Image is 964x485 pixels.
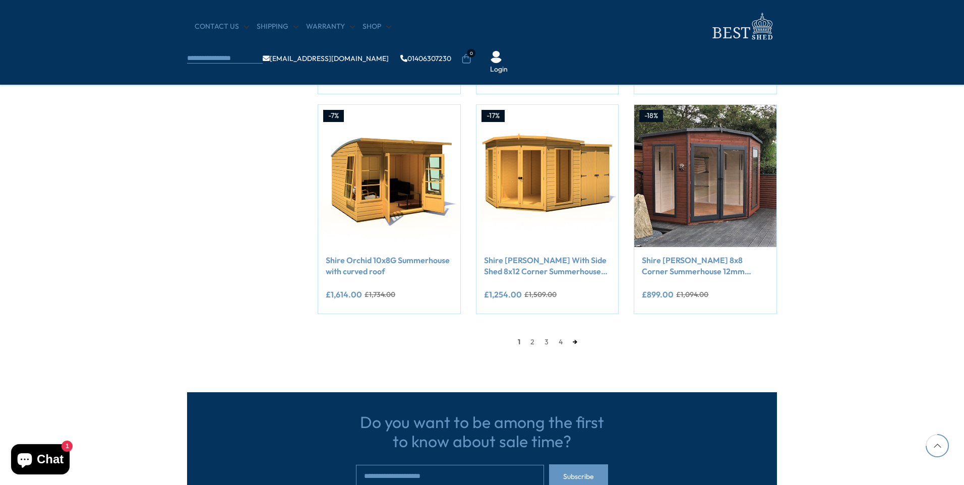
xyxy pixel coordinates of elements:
[524,291,557,298] del: £1,509.00
[400,55,451,62] a: 01406307230
[306,22,355,32] a: Warranty
[476,105,619,247] img: Shire Barclay With Side Shed 8x12 Corner Summerhouse 12mm Interlock Cladding - Best Shed
[563,473,594,480] span: Subscribe
[490,65,508,75] a: Login
[323,110,344,122] div: -7%
[195,22,249,32] a: CONTACT US
[461,54,471,64] a: 0
[467,49,475,57] span: 0
[263,55,389,62] a: [EMAIL_ADDRESS][DOMAIN_NAME]
[326,255,453,277] a: Shire Orchid 10x8G Summerhouse with curved roof
[484,255,611,277] a: Shire [PERSON_NAME] With Side Shed 8x12 Corner Summerhouse 12mm Interlock Cladding
[484,290,522,298] ins: £1,254.00
[8,444,73,477] inbox-online-store-chat: Shopify online store chat
[706,10,777,43] img: logo
[326,290,362,298] ins: £1,614.00
[257,22,298,32] a: Shipping
[490,51,502,63] img: User Icon
[639,110,663,122] div: -18%
[513,334,525,349] span: 1
[318,105,460,247] img: Shire Orchid 10x8G Summerhouse with curved roof - Best Shed
[356,412,608,451] h3: Do you want to be among the first to know about sale time?
[568,334,582,349] a: →
[634,105,776,247] img: Shire Barclay 8x8 Corner Summerhouse 12mm Interlock Cladding - Best Shed
[365,291,395,298] del: £1,734.00
[642,255,769,277] a: Shire [PERSON_NAME] 8x8 Corner Summerhouse 12mm Interlock Cladding
[525,334,539,349] a: 2
[554,334,568,349] a: 4
[539,334,554,349] a: 3
[642,290,674,298] ins: £899.00
[676,291,708,298] del: £1,094.00
[363,22,391,32] a: Shop
[481,110,505,122] div: -17%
